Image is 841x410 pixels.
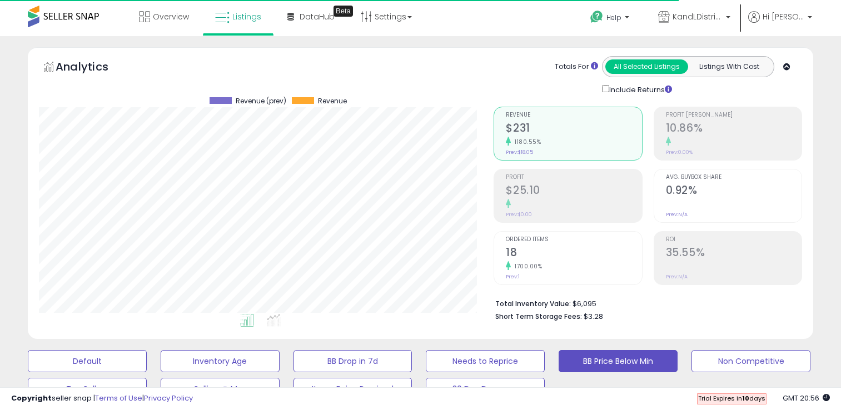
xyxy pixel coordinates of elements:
[495,296,794,309] li: $6,095
[495,299,571,308] b: Total Inventory Value:
[236,97,286,105] span: Revenue (prev)
[511,262,542,271] small: 1700.00%
[426,378,545,400] button: 30 Day Decrease
[594,83,685,96] div: Include Returns
[584,311,603,322] span: $3.28
[688,59,770,74] button: Listings With Cost
[318,97,347,105] span: Revenue
[742,394,749,403] b: 10
[666,184,802,199] h2: 0.92%
[11,393,52,403] strong: Copyright
[506,273,520,280] small: Prev: 1
[28,378,147,400] button: Top Sellers
[506,211,532,218] small: Prev: $0.00
[606,13,621,22] span: Help
[581,2,640,36] a: Help
[11,393,193,404] div: seller snap | |
[293,378,412,400] button: Items Being Repriced
[334,6,353,17] div: Tooltip anchor
[666,122,802,137] h2: 10.86%
[673,11,723,22] span: KandLDistribution LLC
[605,59,688,74] button: All Selected Listings
[506,149,533,156] small: Prev: $18.05
[666,273,688,280] small: Prev: N/A
[698,394,765,403] span: Trial Expires in days
[56,59,130,77] h5: Analytics
[161,378,280,400] button: Selling @ Max
[555,62,598,72] div: Totals For
[161,350,280,372] button: Inventory Age
[495,312,582,321] b: Short Term Storage Fees:
[666,149,693,156] small: Prev: 0.00%
[506,112,641,118] span: Revenue
[763,11,804,22] span: Hi [PERSON_NAME]
[293,350,412,372] button: BB Drop in 7d
[506,174,641,181] span: Profit
[506,246,641,261] h2: 18
[691,350,810,372] button: Non Competitive
[506,237,641,243] span: Ordered Items
[426,350,545,372] button: Needs to Reprice
[783,393,830,403] span: 2025-08-14 20:56 GMT
[666,246,802,261] h2: 35.55%
[748,11,812,36] a: Hi [PERSON_NAME]
[144,393,193,403] a: Privacy Policy
[559,350,678,372] button: BB Price Below Min
[506,184,641,199] h2: $25.10
[153,11,189,22] span: Overview
[666,174,802,181] span: Avg. Buybox Share
[666,112,802,118] span: Profit [PERSON_NAME]
[666,211,688,218] small: Prev: N/A
[28,350,147,372] button: Default
[590,10,604,24] i: Get Help
[511,138,541,146] small: 1180.55%
[95,393,142,403] a: Terms of Use
[300,11,335,22] span: DataHub
[506,122,641,137] h2: $231
[232,11,261,22] span: Listings
[666,237,802,243] span: ROI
